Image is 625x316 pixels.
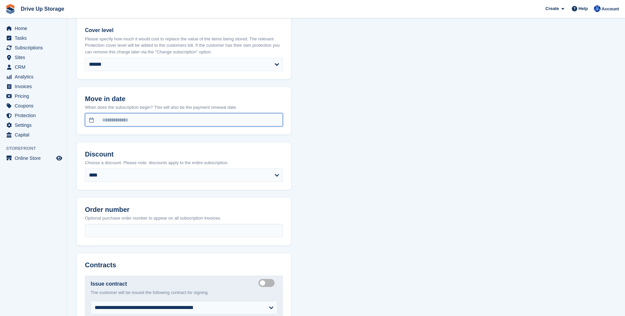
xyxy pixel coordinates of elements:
[85,95,283,103] h2: Move in date
[3,153,63,163] a: menu
[3,33,63,43] a: menu
[3,72,63,81] a: menu
[15,62,55,72] span: CRM
[3,82,63,91] a: menu
[3,130,63,139] a: menu
[3,101,63,110] a: menu
[85,160,283,166] p: Choose a discount. Please note: discounts apply to the entire subscription.
[258,283,277,284] label: Create integrated contract
[91,289,277,296] p: The customer will be issued the following contract for signing.
[15,82,55,91] span: Invoices
[3,24,63,33] a: menu
[91,280,127,288] label: Issue contract
[3,43,63,52] a: menu
[15,43,55,52] span: Subscriptions
[85,36,283,55] p: Please specify how much it would cost to replace the value of the items being stored. The relevan...
[15,72,55,81] span: Analytics
[85,215,283,222] p: Optional purchase order number to appear on all subscription invoices.
[15,33,55,43] span: Tasks
[15,153,55,163] span: Online Store
[3,91,63,101] a: menu
[15,91,55,101] span: Pricing
[545,5,559,12] span: Create
[85,104,283,111] p: When does the subscription begin? This will also be the payment renewal date.
[15,111,55,120] span: Protection
[85,261,283,269] h2: Contracts
[3,62,63,72] a: menu
[15,24,55,33] span: Home
[3,53,63,62] a: menu
[6,145,67,152] span: Storefront
[85,150,283,158] h2: Discount
[18,3,67,14] a: Drive Up Storage
[5,4,15,14] img: stora-icon-8386f47178a22dfd0bd8f6a31ec36ba5ce8667c1dd55bd0f319d3a0aa187defe.svg
[55,154,63,162] a: Preview store
[85,206,283,214] h2: Order number
[15,101,55,110] span: Coupons
[602,6,619,12] span: Account
[15,120,55,130] span: Settings
[3,120,63,130] a: menu
[3,111,63,120] a: menu
[85,26,283,34] label: Cover level
[579,5,588,12] span: Help
[15,53,55,62] span: Sites
[594,5,601,12] img: Widnes Team
[15,130,55,139] span: Capital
